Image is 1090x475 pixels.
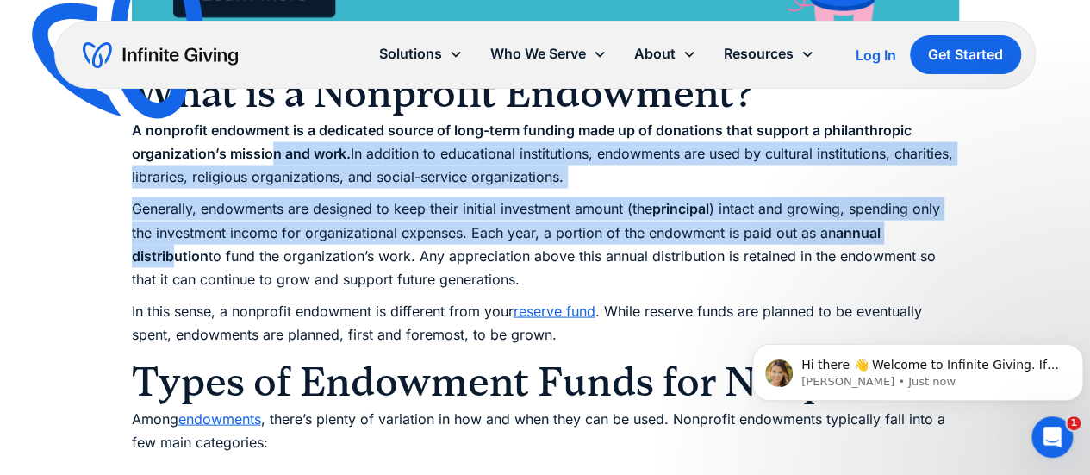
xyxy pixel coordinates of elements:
span: 1 [1067,416,1081,430]
p: Generally, endowments are designed to keep their initial investment amount (the ) intact and grow... [132,197,959,291]
div: About [634,42,676,66]
a: reserve fund [514,302,595,319]
strong: annual distribution [132,223,881,264]
h2: What is a Nonprofit Endowment? [132,66,959,118]
div: Resources [710,35,828,72]
div: Solutions [365,35,476,72]
div: Who We Serve [476,35,620,72]
div: Who We Serve [490,42,586,66]
iframe: Intercom live chat [1031,416,1073,458]
h2: Types of Endowment Funds for Nonprofits [132,355,959,407]
div: Solutions [379,42,442,66]
strong: A nonprofit endowment is a dedicated source of long-term funding made up of donations that suppor... [132,121,912,161]
div: Log In [856,48,896,62]
iframe: Intercom notifications message [745,308,1090,428]
div: About [620,35,710,72]
a: Get Started [910,35,1021,74]
p: In addition to educational institutions, endowments are used by cultural institutions, charities,... [132,118,959,189]
a: home [83,41,238,69]
a: endowments [178,409,261,427]
p: In this sense, a nonprofit endowment is different from your . While reserve funds are planned to ... [132,299,959,346]
strong: principal [652,199,709,216]
div: Resources [724,42,794,66]
a: Log In [856,45,896,66]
